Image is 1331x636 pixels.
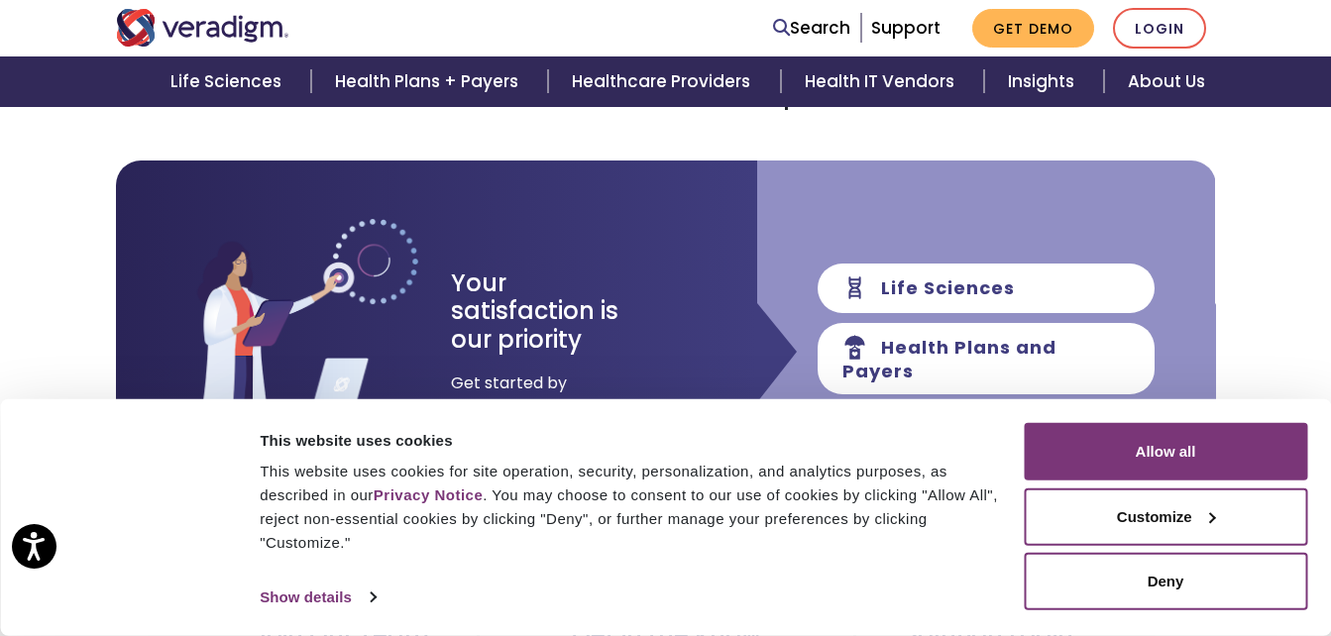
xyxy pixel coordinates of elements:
[548,56,780,107] a: Healthcare Providers
[1113,8,1206,49] a: Login
[116,9,289,47] img: Veradigm logo
[451,269,654,355] h3: Your satisfaction is our priority
[451,371,614,472] span: Get started by selecting a category and filling out a short form.
[937,65,1307,612] iframe: Drift Chat Widget
[384,60,947,111] strong: Need help accessing your account or troubleshooting an issue? Get in touch with a customer succes...
[1104,56,1229,107] a: About Us
[972,9,1094,48] a: Get Demo
[260,460,1001,555] div: This website uses cookies for site operation, security, personalization, and analytics purposes, ...
[260,428,1001,452] div: This website uses cookies
[260,583,375,612] a: Show details
[781,56,984,107] a: Health IT Vendors
[311,56,548,107] a: Health Plans + Payers
[773,15,850,42] a: Search
[147,56,311,107] a: Life Sciences
[374,486,483,503] a: Privacy Notice
[871,16,941,40] a: Support
[984,56,1104,107] a: Insights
